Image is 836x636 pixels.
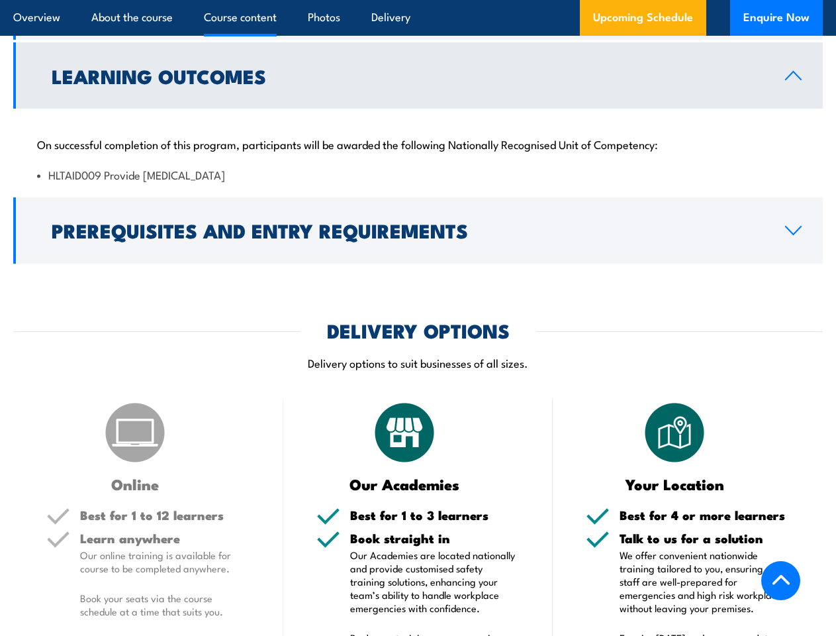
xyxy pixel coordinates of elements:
[37,167,799,182] li: HLTAID009 Provide [MEDICAL_DATA]
[80,509,250,521] h5: Best for 1 to 12 learners
[80,549,250,575] p: Our online training is available for course to be completed anywhere.
[316,476,494,492] h3: Our Academies
[13,355,823,370] p: Delivery options to suit businesses of all sizes.
[327,321,510,339] h2: DELIVERY OPTIONS
[37,137,799,150] p: On successful completion of this program, participants will be awarded the following Nationally R...
[52,221,764,238] h2: Prerequisites and Entry Requirements
[350,549,520,615] p: Our Academies are located nationally and provide customised safety training solutions, enhancing ...
[13,197,823,264] a: Prerequisites and Entry Requirements
[620,509,790,521] h5: Best for 4 or more learners
[80,532,250,545] h5: Learn anywhere
[52,67,764,84] h2: Learning Outcomes
[350,509,520,521] h5: Best for 1 to 3 learners
[620,549,790,615] p: We offer convenient nationwide training tailored to you, ensuring your staff are well-prepared fo...
[586,476,763,492] h3: Your Location
[620,532,790,545] h5: Talk to us for a solution
[46,476,224,492] h3: Online
[80,592,250,618] p: Book your seats via the course schedule at a time that suits you.
[350,532,520,545] h5: Book straight in
[13,42,823,109] a: Learning Outcomes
